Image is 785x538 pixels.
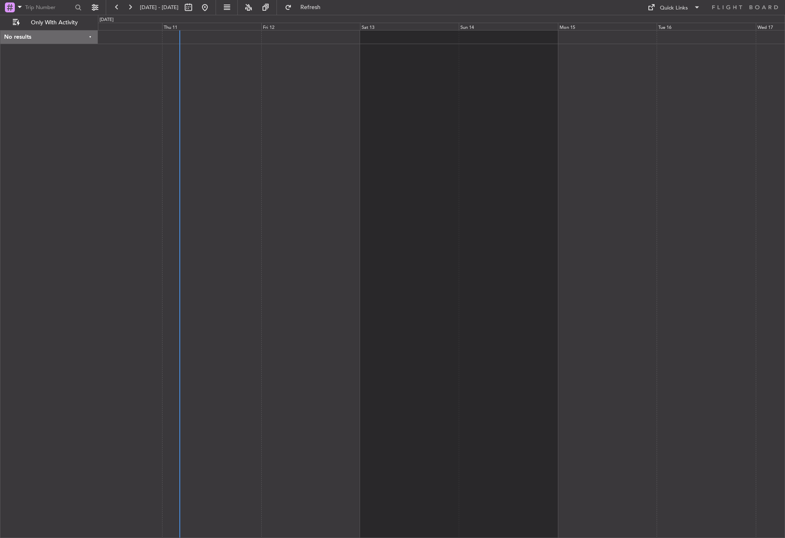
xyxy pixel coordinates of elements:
[25,1,72,14] input: Trip Number
[162,23,261,30] div: Thu 11
[643,1,704,14] button: Quick Links
[140,4,179,11] span: [DATE] - [DATE]
[9,16,89,29] button: Only With Activity
[100,16,114,23] div: [DATE]
[63,23,162,30] div: Wed 10
[261,23,360,30] div: Fri 12
[281,1,330,14] button: Refresh
[293,5,328,10] span: Refresh
[21,20,87,26] span: Only With Activity
[459,23,557,30] div: Sun 14
[558,23,657,30] div: Mon 15
[360,23,459,30] div: Sat 13
[657,23,755,30] div: Tue 16
[660,4,688,12] div: Quick Links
